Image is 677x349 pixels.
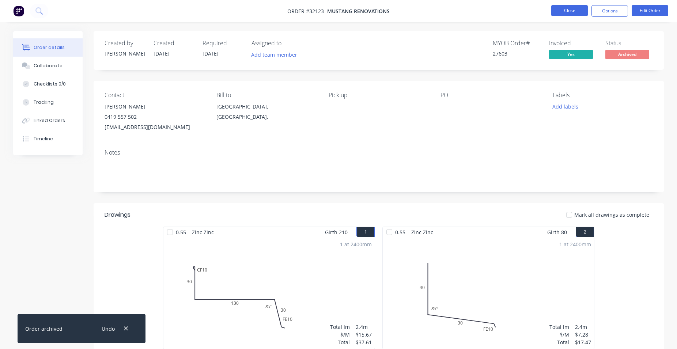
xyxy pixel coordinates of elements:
[105,40,145,47] div: Created by
[251,40,325,47] div: Assigned to
[330,331,350,338] div: $/M
[325,227,348,238] span: Girth 210
[356,227,375,237] button: 1
[547,227,567,238] span: Girth 80
[605,40,653,47] div: Status
[549,323,569,331] div: Total lm
[549,331,569,338] div: $/M
[575,323,591,331] div: 2.4m
[575,338,591,346] div: $17.47
[605,50,649,59] span: Archived
[13,111,83,130] button: Linked Orders
[154,50,170,57] span: [DATE]
[251,50,301,60] button: Add team member
[574,211,649,219] span: Mark all drawings as complete
[173,227,189,238] span: 0.55
[105,122,205,132] div: [EMAIL_ADDRESS][DOMAIN_NAME]
[575,331,591,338] div: $7.28
[13,38,83,57] button: Order details
[34,136,53,142] div: Timeline
[13,57,83,75] button: Collaborate
[154,40,194,47] div: Created
[105,50,145,57] div: [PERSON_NAME]
[105,112,205,122] div: 0419 557 502
[632,5,668,16] button: Edit Order
[34,62,63,69] div: Collaborate
[330,338,350,346] div: Total
[287,8,327,15] span: Order #32123 -
[576,227,594,237] button: 2
[493,40,540,47] div: MYOB Order #
[440,92,541,99] div: PO
[105,102,205,112] div: [PERSON_NAME]
[549,338,569,346] div: Total
[493,50,540,57] div: 27603
[13,130,83,148] button: Timeline
[247,50,301,60] button: Add team member
[356,331,372,338] div: $15.67
[34,44,65,51] div: Order details
[553,92,653,99] div: Labels
[105,149,653,156] div: Notes
[25,325,63,333] div: Order archived
[356,338,372,346] div: $37.61
[105,92,205,99] div: Contact
[105,102,205,132] div: [PERSON_NAME]0419 557 502[EMAIL_ADDRESS][DOMAIN_NAME]
[551,5,588,16] button: Close
[340,240,372,248] div: 1 at 2400mm
[408,227,436,238] span: Zinc Zinc
[13,5,24,16] img: Factory
[13,93,83,111] button: Tracking
[327,8,390,15] span: Mustang Renovations
[330,323,350,331] div: Total lm
[98,324,118,334] button: Undo
[392,227,408,238] span: 0.55
[356,323,372,331] div: 2.4m
[34,81,66,87] div: Checklists 0/0
[591,5,628,17] button: Options
[559,240,591,248] div: 1 at 2400mm
[163,238,375,349] div: 0CF1030130FE103085º1 at 2400mmTotal lm$/MTotal2.4m$15.67$37.61
[549,40,597,47] div: Invoiced
[34,117,65,124] div: Linked Orders
[329,92,429,99] div: Pick up
[203,50,219,57] span: [DATE]
[216,102,317,125] div: [GEOGRAPHIC_DATA], [GEOGRAPHIC_DATA],
[13,75,83,93] button: Checklists 0/0
[216,92,317,99] div: Bill to
[34,99,54,106] div: Tracking
[203,40,243,47] div: Required
[383,238,594,349] div: 040FE103085º1 at 2400mmTotal lm$/MTotal2.4m$7.28$17.47
[548,102,582,111] button: Add labels
[549,50,593,59] span: Yes
[216,102,317,122] div: [GEOGRAPHIC_DATA], [GEOGRAPHIC_DATA],
[189,227,217,238] span: Zinc Zinc
[105,210,131,219] div: Drawings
